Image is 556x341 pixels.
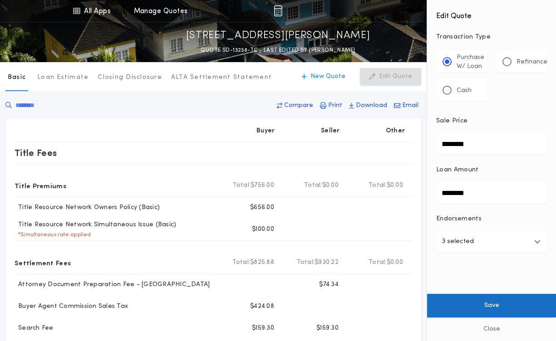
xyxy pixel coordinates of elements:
[201,46,355,55] p: QUOTE SD-13238-TC - LAST EDITED BY [PERSON_NAME]
[316,324,339,333] p: $159.30
[427,317,556,341] button: Close
[436,117,467,126] p: Sale Price
[15,203,160,212] p: Title Resource Network Owners Policy (Basic)
[310,72,345,81] p: New Quote
[356,101,387,110] p: Download
[297,258,315,267] b: Total:
[346,97,390,114] button: Download
[274,97,316,114] button: Compare
[250,302,274,311] p: $424.08
[436,5,547,22] h4: Edit Quote
[15,255,71,270] p: Settlement Fees
[321,127,340,136] p: Seller
[252,324,274,333] p: $159.30
[315,258,339,267] span: $930.22
[15,280,210,289] p: Attorney Document Preparation Fee - [GEOGRAPHIC_DATA]
[319,280,339,289] p: $74.34
[250,203,274,212] p: $656.00
[15,146,57,160] p: Title Fees
[436,166,479,175] p: Loan Amount
[436,231,547,253] button: 3 selected
[98,73,162,82] p: Closing Disclosure
[387,258,403,267] span: $0.00
[8,73,26,82] p: Basic
[328,101,342,110] p: Print
[37,73,89,82] p: Loan Estimate
[250,258,274,267] span: $825.88
[457,86,472,95] p: Cash
[436,182,547,204] input: Loan Amount
[15,178,66,193] p: Title Premiums
[15,231,91,239] p: * Simultaneous rate applied
[369,181,387,190] b: Total:
[284,101,313,110] p: Compare
[387,181,403,190] span: $0.00
[15,324,54,333] p: Search Fee
[436,214,547,224] p: Endorsements
[436,33,547,42] p: Transaction Type
[252,225,274,234] p: $100.00
[391,97,421,114] button: Email
[232,258,251,267] b: Total:
[304,181,322,190] b: Total:
[386,127,405,136] p: Other
[186,29,370,43] p: [STREET_ADDRESS][PERSON_NAME]
[171,73,272,82] p: ALTA Settlement Statement
[251,181,274,190] span: $756.00
[256,127,275,136] p: Buyer
[15,302,128,311] p: Buyer Agent Commission Sales Tax
[442,236,474,247] p: 3 selected
[369,258,387,267] b: Total:
[317,97,345,114] button: Print
[457,53,484,71] p: Purchase W/ Loan
[274,5,282,16] img: img
[379,72,412,81] p: Edit Quote
[427,294,556,317] button: Save
[15,220,176,229] p: Title Resource Network Simultaneous Issue (Basic)
[292,68,354,85] button: New Quote
[233,181,251,190] b: Total:
[517,58,547,67] p: Refinance
[436,133,547,155] input: Sale Price
[360,68,421,85] button: Edit Quote
[402,101,418,110] p: Email
[322,181,339,190] span: $0.00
